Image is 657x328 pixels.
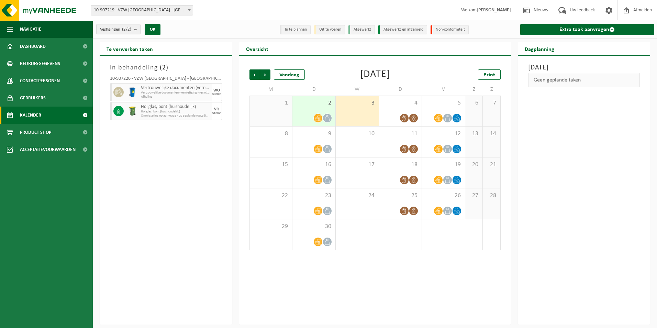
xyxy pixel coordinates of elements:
[483,83,500,96] td: Z
[253,99,289,107] span: 1
[145,24,160,35] button: OK
[336,83,379,96] td: W
[528,63,640,73] h3: [DATE]
[360,69,390,80] div: [DATE]
[486,99,497,107] span: 7
[486,130,497,138] span: 14
[127,106,137,116] img: WB-0240-HPE-GN-50
[20,141,76,158] span: Acceptatievoorwaarden
[253,192,289,199] span: 22
[141,104,210,110] span: Hol glas, bont (huishoudelijk)
[296,161,332,168] span: 16
[20,107,41,124] span: Kalender
[296,192,332,199] span: 23
[253,223,289,230] span: 29
[20,21,41,38] span: Navigatie
[292,83,336,96] td: D
[348,25,375,34] li: Afgewerkt
[378,25,427,34] li: Afgewerkt en afgemeld
[141,91,210,95] span: Vertrouwelijke documenten (vernietiging - recyclage)
[162,64,166,71] span: 2
[469,161,479,168] span: 20
[239,42,275,55] h2: Overzicht
[274,69,305,80] div: Vandaag
[20,89,46,107] span: Gebruikers
[425,161,461,168] span: 19
[339,161,375,168] span: 17
[477,8,511,13] strong: [PERSON_NAME]
[280,25,311,34] li: In te plannen
[520,24,655,35] a: Extra taak aanvragen
[100,24,131,35] span: Vestigingen
[91,5,193,15] span: 10-907219 - VZW SINT-LIEVENSPOORT - GENT
[91,6,193,15] span: 10-907219 - VZW SINT-LIEVENSPOORT - GENT
[382,161,419,168] span: 18
[425,99,461,107] span: 5
[260,69,270,80] span: Volgende
[486,192,497,199] span: 28
[382,130,419,138] span: 11
[478,69,501,80] a: Print
[141,95,210,99] span: Afhaling
[249,83,293,96] td: M
[20,72,60,89] span: Contactpersonen
[431,25,469,34] li: Non-conformiteit
[314,25,345,34] li: Uit te voeren
[483,72,495,78] span: Print
[212,111,221,115] div: 05/09
[110,63,222,73] h3: In behandeling ( )
[110,76,222,83] div: 10-907226 - VZW [GEOGRAPHIC_DATA] - [GEOGRAPHIC_DATA]
[141,85,210,91] span: Vertrouwelijke documenten (vernietiging - recyclage)
[465,83,483,96] td: Z
[518,42,561,55] h2: Dagplanning
[20,124,51,141] span: Product Shop
[339,130,375,138] span: 10
[425,130,461,138] span: 12
[296,130,332,138] span: 9
[249,69,260,80] span: Vorige
[382,192,419,199] span: 25
[141,114,210,118] span: Omwisseling op aanvraag - op geplande route (incl. verwerking)
[127,87,137,97] img: WB-0240-HPE-BE-09
[296,99,332,107] span: 2
[20,55,60,72] span: Bedrijfsgegevens
[379,83,422,96] td: D
[469,130,479,138] span: 13
[486,161,497,168] span: 21
[214,107,219,111] div: VR
[96,24,141,34] button: Vestigingen(2/2)
[382,99,419,107] span: 4
[141,110,210,114] span: Hol glas, bont (huishoudelijk)
[253,130,289,138] span: 8
[425,192,461,199] span: 26
[339,192,375,199] span: 24
[422,83,465,96] td: V
[122,27,131,32] count: (2/2)
[213,88,220,92] div: WO
[296,223,332,230] span: 30
[212,92,221,96] div: 03/09
[469,99,479,107] span: 6
[253,161,289,168] span: 15
[20,38,46,55] span: Dashboard
[339,99,375,107] span: 3
[469,192,479,199] span: 27
[100,42,160,55] h2: Te verwerken taken
[528,73,640,87] div: Geen geplande taken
